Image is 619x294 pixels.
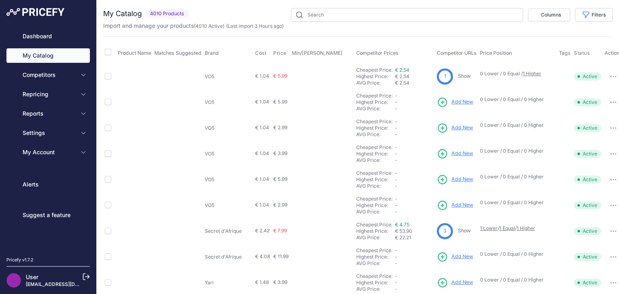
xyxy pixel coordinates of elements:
[480,199,551,206] p: 0 Lower / 0 Equal / 0 Higher
[395,234,434,241] div: € 22.21
[574,227,601,235] span: Active
[255,124,269,130] span: € 1.04
[395,144,397,150] span: -
[356,247,393,253] a: Cheapest Price:
[226,23,284,29] span: (Last import 3 Hours ago)
[395,273,397,279] span: -
[574,124,601,132] span: Active
[574,253,601,261] span: Active
[356,260,395,267] div: AVG Price:
[575,8,613,22] button: Filters
[451,124,473,132] span: Add New
[6,126,90,140] button: Settings
[451,176,473,183] span: Add New
[437,122,473,134] a: Add New
[395,93,397,99] span: -
[458,228,471,234] a: Show
[205,151,252,157] p: VO5
[273,228,287,234] span: € 7.99
[154,50,201,56] span: Matches Suggested
[395,131,397,137] span: -
[395,286,397,292] span: -
[356,196,393,202] a: Cheapest Price:
[437,174,473,185] a: Add New
[23,110,75,118] span: Reports
[255,73,269,79] span: € 1.04
[356,151,395,157] div: Highest Price:
[395,183,397,189] span: -
[6,106,90,121] button: Reports
[395,247,397,253] span: -
[273,253,289,259] span: € 11.99
[480,122,551,128] p: 0 Lower / 0 Equal / 0 Higher
[451,253,473,261] span: Add New
[292,50,343,56] span: Min/[PERSON_NAME]
[395,118,397,124] span: -
[6,29,90,43] a: Dashboard
[205,176,252,183] p: VO5
[356,202,395,209] div: Highest Price:
[395,260,397,266] span: -
[356,131,395,138] div: AVG Price:
[205,202,252,209] p: VO5
[451,98,473,106] span: Add New
[255,50,268,56] button: Cost
[205,280,252,286] p: Yari
[26,273,38,280] a: User
[559,50,571,56] span: Tags
[273,50,287,56] span: Price
[356,157,395,164] div: AVG Price:
[574,150,601,158] span: Active
[523,70,541,77] a: 1 Higher
[437,200,473,211] a: Add New
[356,222,393,228] a: Cheapest Price:
[395,196,397,202] span: -
[356,280,395,286] div: Highest Price:
[395,80,434,86] div: € 2.54
[480,50,512,56] span: Price Position
[574,50,592,56] button: Status
[395,125,397,131] span: -
[273,150,287,156] span: € 3.99
[194,23,224,29] span: ( )
[23,129,75,137] span: Settings
[118,50,151,56] span: Product Name
[6,87,90,101] button: Repricing
[273,202,287,208] span: € 2.99
[444,72,446,80] span: 1
[6,257,33,263] div: Pricefy v1.7.2
[356,273,393,279] a: Cheapest Price:
[23,90,75,98] span: Repricing
[356,176,395,183] div: Highest Price:
[395,67,409,73] a: € 2.54
[574,279,601,287] span: Active
[395,202,397,208] span: -
[273,176,287,182] span: € 5.99
[395,222,409,228] a: € 4.75
[255,228,270,234] span: € 2.42
[437,148,473,159] a: Add New
[356,73,395,80] div: Highest Price:
[195,23,223,29] a: 4010 Active
[205,254,252,260] p: Secret d'Afrique
[480,96,551,103] p: 0 Lower / 0 Equal / 0 Higher
[6,208,90,222] a: Suggest a feature
[356,183,395,189] div: AVG Price:
[480,277,551,283] p: 0 Lower / 0 Equal / 0 Higher
[356,254,395,260] div: Highest Price:
[255,202,269,208] span: € 1.04
[574,50,590,56] span: Status
[6,68,90,82] button: Competitors
[255,253,270,259] span: € 4.08
[574,72,601,81] span: Active
[103,8,142,19] h2: My Catalog
[255,150,269,156] span: € 1.04
[103,22,284,30] p: Import and manage your products
[517,225,535,231] a: 1 Higher
[395,157,397,163] span: -
[356,286,395,292] div: AVG Price:
[145,9,189,19] span: 4010 Products
[23,71,75,79] span: Competitors
[480,225,551,232] p: / /
[451,150,473,157] span: Add New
